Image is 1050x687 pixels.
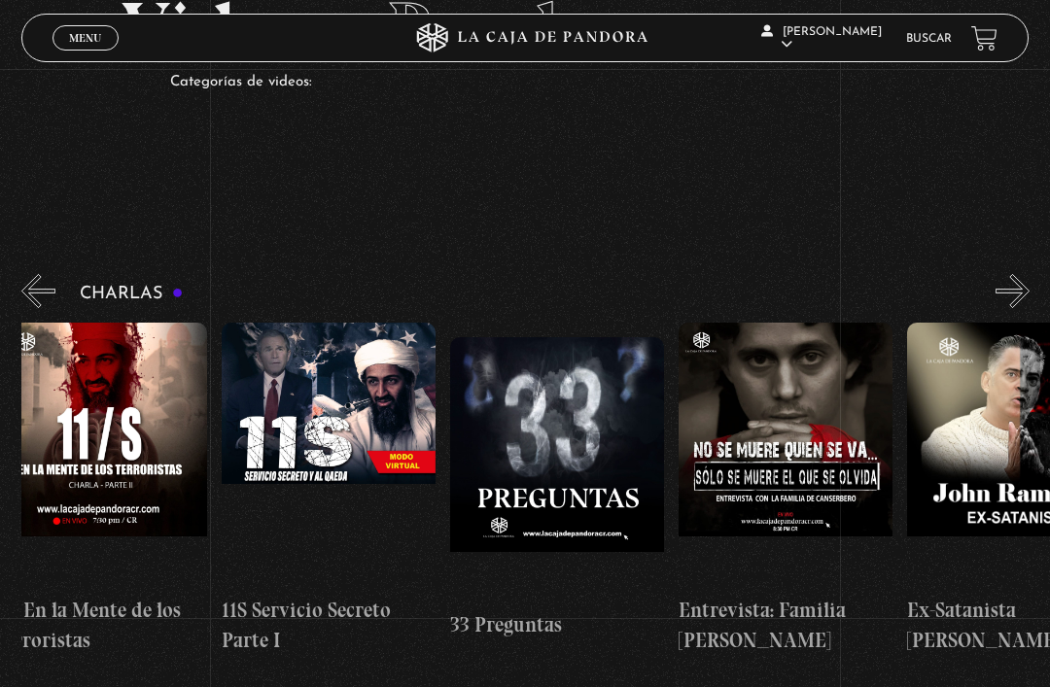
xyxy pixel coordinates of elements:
a: Buscar [906,33,952,45]
a: View your shopping cart [971,25,997,52]
span: Cerrar [63,49,109,62]
h4: 11S Servicio Secreto Parte I [222,595,436,656]
a: 33 Preguntas [450,323,664,656]
button: Previous [21,274,55,308]
a: Entrevista: Familia [PERSON_NAME] [679,323,892,656]
span: Menu [69,32,101,44]
a: 11S Servicio Secreto Parte I [222,323,436,656]
span: [PERSON_NAME] [761,26,882,51]
h3: Charlas [80,285,184,303]
h4: 33 Preguntas [450,609,664,640]
p: Categorías de videos: [170,69,927,95]
h4: Entrevista: Familia [PERSON_NAME] [679,595,892,656]
button: Next [996,274,1030,308]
